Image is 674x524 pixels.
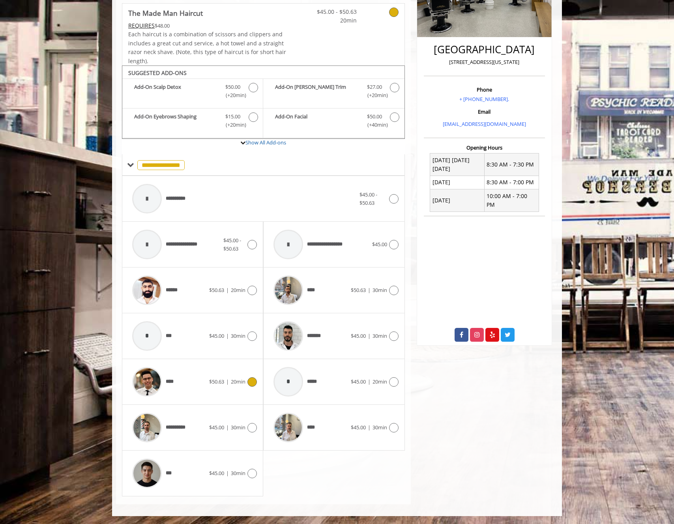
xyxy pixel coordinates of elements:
[426,58,543,66] p: [STREET_ADDRESS][US_STATE]
[128,69,187,77] b: SUGGESTED ADD-ONS
[226,470,229,477] span: |
[231,424,245,431] span: 30min
[368,378,371,385] span: |
[372,241,387,248] span: $45.00
[128,30,286,64] span: Each haircut is a combination of scissors and clippers and includes a great cut and service, a ho...
[351,332,366,339] span: $45.00
[122,65,405,139] div: The Made Man Haircut Add-onS
[221,91,245,99] span: (+20min )
[275,83,359,99] b: Add-On [PERSON_NAME] Trim
[126,83,259,101] label: Add-On Scalp Detox
[128,21,287,30] div: $48.00
[231,470,245,477] span: 30min
[430,176,485,189] td: [DATE]
[426,109,543,114] h3: Email
[134,112,217,129] b: Add-On Eyebrows Shaping
[128,22,155,29] span: This service needs some Advance to be paid before we block your appointment
[373,286,387,294] span: 30min
[226,286,229,294] span: |
[363,121,386,129] span: (+40min )
[231,332,245,339] span: 30min
[245,139,286,146] a: Show All Add-ons
[359,191,377,206] span: $45.00 - $50.63
[221,121,245,129] span: (+20min )
[367,112,382,121] span: $50.00
[134,83,217,99] b: Add-On Scalp Detox
[310,16,357,25] span: 20min
[310,7,357,16] span: $45.00 - $50.63
[363,91,386,99] span: (+20min )
[226,424,229,431] span: |
[267,112,400,131] label: Add-On Facial
[430,189,485,212] td: [DATE]
[430,153,485,176] td: [DATE] [DATE] [DATE]
[367,83,382,91] span: $27.00
[225,112,240,121] span: $15.00
[368,424,371,431] span: |
[225,83,240,91] span: $50.00
[368,286,371,294] span: |
[424,145,545,150] h3: Opening Hours
[373,332,387,339] span: 30min
[484,153,539,176] td: 8:30 AM - 7:30 PM
[209,378,224,385] span: $50.63
[226,332,229,339] span: |
[128,7,203,19] b: The Made Man Haircut
[368,332,371,339] span: |
[209,470,224,477] span: $45.00
[373,424,387,431] span: 30min
[373,378,387,385] span: 20min
[484,176,539,189] td: 8:30 AM - 7:00 PM
[209,424,224,431] span: $45.00
[231,378,245,385] span: 20min
[275,112,359,129] b: Add-On Facial
[351,286,366,294] span: $50.63
[459,95,509,103] a: + [PHONE_NUMBER].
[351,378,366,385] span: $45.00
[126,112,259,131] label: Add-On Eyebrows Shaping
[426,87,543,92] h3: Phone
[231,286,245,294] span: 20min
[443,120,526,127] a: [EMAIL_ADDRESS][DOMAIN_NAME]
[209,332,224,339] span: $45.00
[226,378,229,385] span: |
[267,83,400,101] label: Add-On Beard Trim
[209,286,224,294] span: $50.63
[426,44,543,55] h2: [GEOGRAPHIC_DATA]
[351,424,366,431] span: $45.00
[223,237,241,252] span: $45.00 - $50.63
[484,189,539,212] td: 10:00 AM - 7:00 PM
